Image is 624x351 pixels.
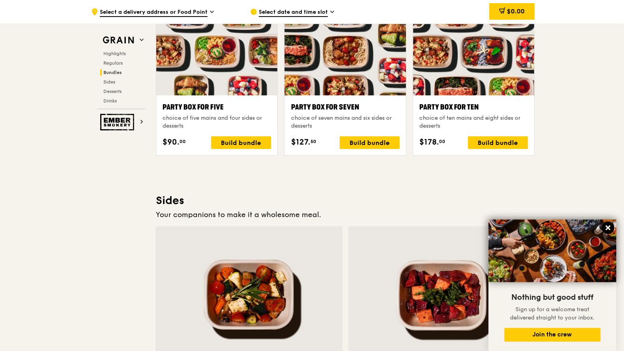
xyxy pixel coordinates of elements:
[179,138,186,145] span: 00
[468,136,528,149] div: Build bundle
[103,89,121,94] span: Desserts
[310,138,316,145] span: 50
[100,114,136,130] img: Ember Smokery web logo
[211,136,271,149] div: Build bundle
[156,193,534,208] h3: Sides
[488,219,616,282] img: DSC07876-Edit02-Large.jpeg
[100,8,207,17] span: Select a delivery address or Food Point
[507,7,525,15] span: $0.00
[103,98,117,104] span: Drinks
[163,136,179,148] span: $90.
[259,8,328,17] span: Select date and time slot
[163,102,271,113] div: Party Box for Five
[103,60,123,66] span: Regulars
[100,33,136,47] img: Grain web logo
[156,209,534,220] div: Your companions to make it a wholesome meal.
[340,136,400,149] div: Build bundle
[419,114,528,130] div: choice of ten mains and eight sides or desserts
[504,328,600,342] button: Join the crew
[103,51,126,56] span: Highlights
[419,136,439,148] span: $178.
[291,114,399,130] div: choice of seven mains and six sides or desserts
[291,136,310,148] span: $127.
[602,221,614,234] button: Close
[163,114,271,130] div: choice of five mains and four sides or desserts
[439,138,445,145] span: 00
[511,293,593,302] span: Nothing but good stuff
[419,102,528,113] div: Party Box for Ten
[291,102,399,113] div: Party Box for Seven
[510,306,594,321] span: Sign up for a welcome treat delivered straight to your inbox.
[103,79,115,85] span: Sides
[103,70,122,75] span: Bundles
